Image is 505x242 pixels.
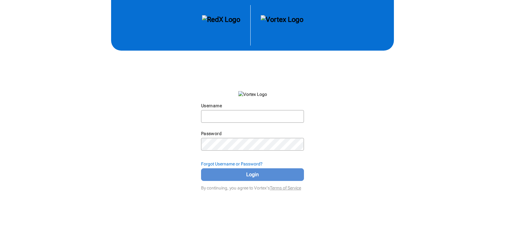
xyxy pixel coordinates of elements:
img: Vortex Logo [261,15,303,35]
label: Password [201,131,222,136]
a: Terms of Service [270,185,301,190]
img: RedX Logo [202,15,240,35]
div: Forgot Username or Password? [201,161,304,167]
div: By continuing, you agree to Vortex's [201,182,304,191]
label: Username [201,103,222,108]
strong: Forgot Username or Password? [201,161,263,166]
span: Login [209,171,296,178]
button: Login [201,168,304,181]
img: Vortex Logo [238,91,267,97]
